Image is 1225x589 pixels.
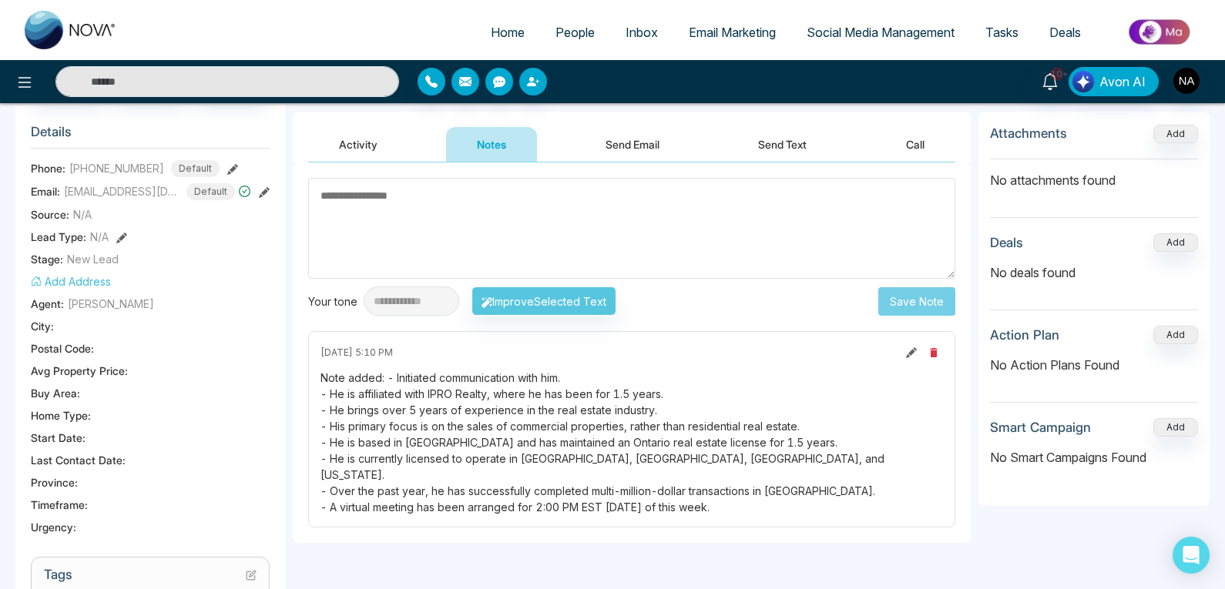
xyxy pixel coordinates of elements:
button: Activity [308,127,408,162]
p: No attachments found [990,159,1198,189]
span: Add [1153,126,1198,139]
h3: Smart Campaign [990,420,1091,435]
button: Save Note [878,287,955,316]
a: Email Marketing [673,18,791,47]
span: Start Date : [31,430,86,446]
h3: Details [31,124,270,148]
span: Inbox [626,25,658,40]
span: [PHONE_NUMBER] [69,160,164,176]
a: Home [475,18,540,47]
button: Call [875,127,955,162]
button: Add [1153,125,1198,143]
img: User Avatar [1173,68,1200,94]
a: Inbox [610,18,673,47]
span: Agent: [31,296,64,312]
span: Urgency : [31,519,76,535]
button: Add Address [31,273,111,289]
a: Social Media Management [791,18,970,47]
img: Nova CRM Logo [25,11,117,49]
span: Timeframe : [31,497,88,513]
span: Source: [31,206,69,223]
span: Last Contact Date : [31,452,126,468]
button: Add [1153,233,1198,252]
span: [DATE] 5:10 PM [321,346,393,360]
span: Lead Type: [31,229,86,245]
p: No Smart Campaigns Found [990,448,1198,467]
span: Default [186,183,235,200]
h3: Attachments [990,125,1067,141]
span: People [555,25,595,40]
a: Deals [1034,18,1096,47]
a: People [540,18,610,47]
span: Home [491,25,525,40]
button: Notes [446,127,537,162]
div: Open Intercom Messenger [1173,537,1210,574]
span: [PERSON_NAME] [68,296,154,312]
span: Email Marketing [689,25,776,40]
span: Avg Property Price : [31,363,128,379]
span: Postal Code : [31,340,94,356]
span: Province : [31,474,78,490]
span: Tasks [985,25,1019,40]
img: Market-place.gif [1104,15,1216,49]
p: No Action Plans Found [990,356,1198,374]
span: Social Media Management [807,25,955,40]
h3: Deals [990,235,1023,250]
span: Default [171,160,220,177]
h3: Action Plan [990,327,1059,343]
span: N/A [73,206,92,223]
p: No deals found [990,263,1198,282]
button: Add [1153,418,1198,437]
span: Buy Area : [31,385,80,401]
span: Avon AI [1099,72,1146,91]
span: Phone: [31,160,65,176]
a: 10+ [1032,67,1069,94]
span: City : [31,318,54,334]
span: Deals [1049,25,1081,40]
span: Stage: [31,251,63,267]
span: Email: [31,183,60,199]
div: Your tone [308,293,364,310]
span: [EMAIL_ADDRESS][DOMAIN_NAME] [64,183,180,199]
button: Send Email [575,127,690,162]
span: New Lead [67,251,119,267]
button: Add [1153,326,1198,344]
span: 10+ [1050,67,1064,81]
button: Send Text [727,127,837,162]
span: N/A [90,229,109,245]
span: Home Type : [31,407,91,423]
img: Lead Flow [1072,71,1094,92]
div: Note added: - Initiated communication with him. - He is affiliated with IPRO Realty, where he has... [321,370,943,515]
a: Tasks [970,18,1034,47]
button: Avon AI [1069,67,1159,96]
